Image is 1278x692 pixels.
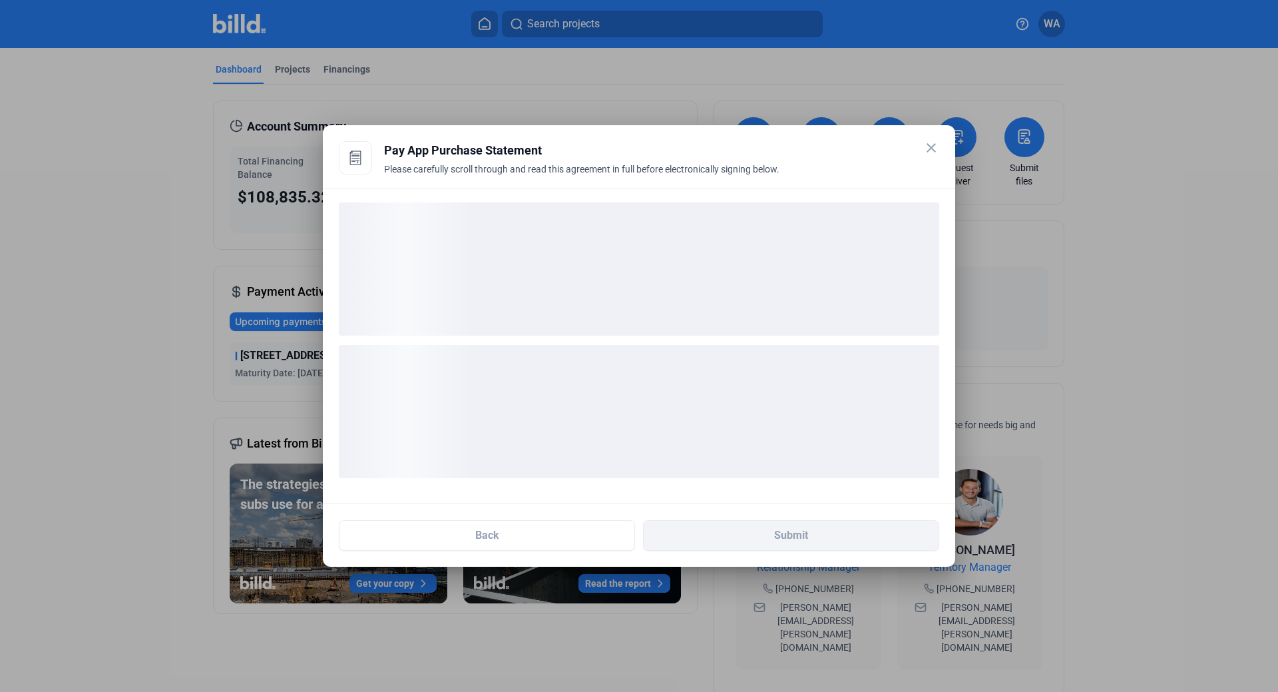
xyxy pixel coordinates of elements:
div: loading [339,345,939,478]
div: loading [339,202,939,336]
button: Back [339,520,635,551]
div: Pay App Purchase Statement [384,141,939,160]
div: Please carefully scroll through and read this agreement in full before electronically signing below. [384,163,939,192]
mat-icon: close [923,140,939,156]
button: Submit [643,520,939,551]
